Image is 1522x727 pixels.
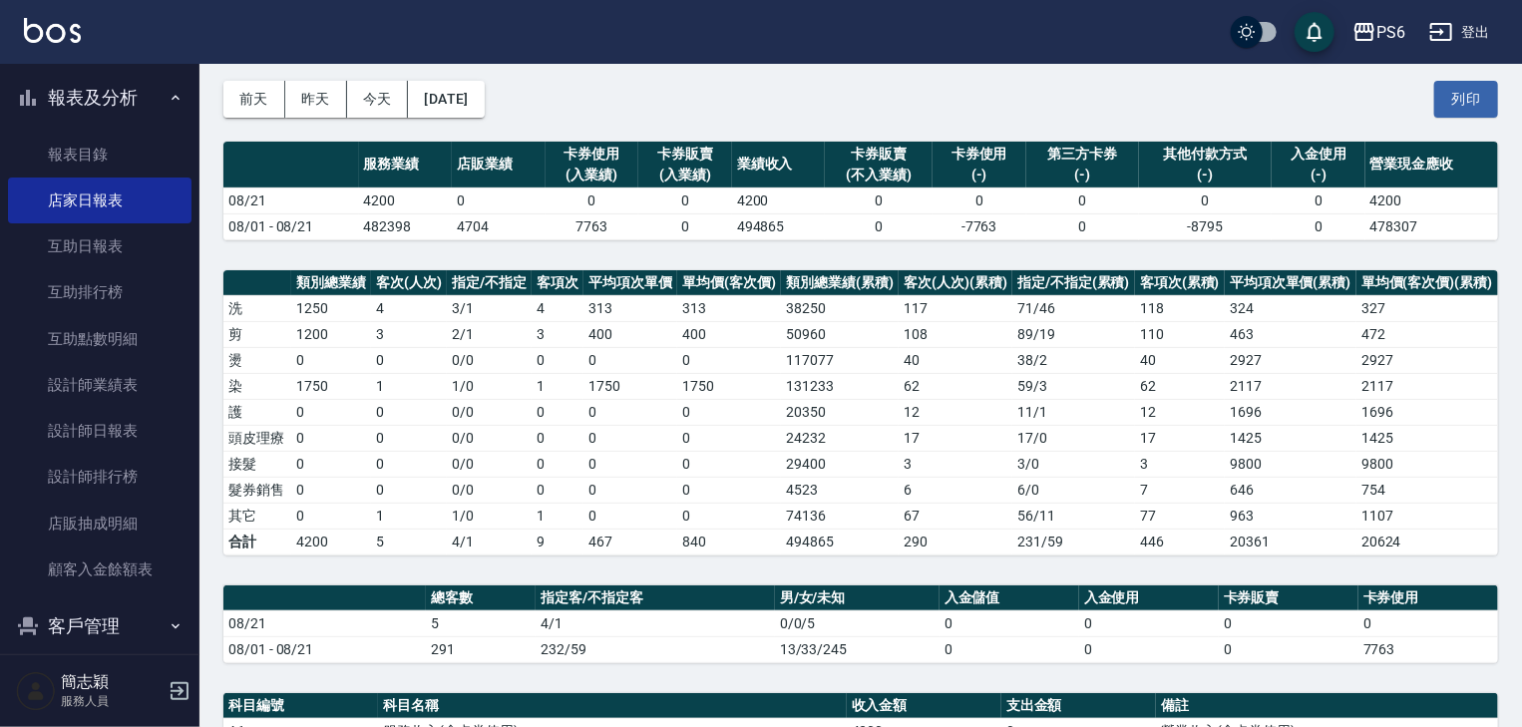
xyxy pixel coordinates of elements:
[452,187,546,213] td: 0
[447,425,532,451] td: 0 / 0
[1365,187,1498,213] td: 4200
[447,399,532,425] td: 0 / 0
[1135,321,1225,347] td: 110
[677,270,781,296] th: 單均價(客次價)
[447,529,532,554] td: 4/1
[899,270,1012,296] th: 客次(人次)(累積)
[1225,373,1356,399] td: 2117
[781,451,899,477] td: 29400
[223,347,291,373] td: 燙
[1144,165,1267,185] div: (-)
[1225,503,1356,529] td: 963
[532,347,583,373] td: 0
[291,270,371,296] th: 類別總業績
[426,610,536,636] td: 5
[775,610,940,636] td: 0/0/5
[291,399,371,425] td: 0
[551,144,634,165] div: 卡券使用
[1356,399,1498,425] td: 1696
[1356,503,1498,529] td: 1107
[1358,636,1498,662] td: 7763
[1156,693,1498,719] th: 備註
[16,671,56,711] img: Person
[1135,451,1225,477] td: 3
[291,529,371,554] td: 4200
[359,213,453,239] td: 482398
[223,477,291,503] td: 髮券銷售
[546,213,639,239] td: 7763
[447,347,532,373] td: 0 / 0
[1135,270,1225,296] th: 客項次(累積)
[532,270,583,296] th: 客項次
[291,347,371,373] td: 0
[447,373,532,399] td: 1 / 0
[447,451,532,477] td: 0 / 0
[638,213,732,239] td: 0
[781,399,899,425] td: 20350
[223,503,291,529] td: 其它
[677,373,781,399] td: 1750
[1012,477,1135,503] td: 6 / 0
[1219,636,1358,662] td: 0
[8,178,191,223] a: 店家日報表
[583,451,677,477] td: 0
[899,477,1012,503] td: 6
[1225,321,1356,347] td: 463
[1225,347,1356,373] td: 2927
[291,503,371,529] td: 0
[223,425,291,451] td: 頭皮理療
[775,636,940,662] td: 13/33/245
[1277,144,1360,165] div: 入金使用
[371,399,447,425] td: 0
[371,295,447,321] td: 4
[359,187,453,213] td: 4200
[583,425,677,451] td: 0
[677,477,781,503] td: 0
[61,692,163,710] p: 服務人員
[1012,373,1135,399] td: 59 / 3
[781,373,899,399] td: 131233
[359,142,453,188] th: 服務業績
[371,477,447,503] td: 0
[899,347,1012,373] td: 40
[1012,529,1135,554] td: 231/59
[643,165,727,185] div: (入業績)
[583,399,677,425] td: 0
[223,636,426,662] td: 08/01 - 08/21
[1012,451,1135,477] td: 3 / 0
[1031,165,1134,185] div: (-)
[1012,347,1135,373] td: 38 / 2
[546,187,639,213] td: 0
[223,585,1498,663] table: a dense table
[8,316,191,362] a: 互助點數明細
[24,18,81,43] img: Logo
[223,295,291,321] td: 洗
[447,295,532,321] td: 3 / 1
[1376,20,1405,45] div: PS6
[532,529,583,554] td: 9
[1135,347,1225,373] td: 40
[1356,529,1498,554] td: 20624
[1079,610,1219,636] td: 0
[1225,399,1356,425] td: 1696
[8,132,191,178] a: 報表目錄
[447,270,532,296] th: 指定/不指定
[1356,425,1498,451] td: 1425
[291,477,371,503] td: 0
[223,270,1498,555] table: a dense table
[583,529,677,554] td: 467
[677,503,781,529] td: 0
[781,529,899,554] td: 494865
[1277,165,1360,185] div: (-)
[8,269,191,315] a: 互助排行榜
[426,585,536,611] th: 總客數
[830,165,928,185] div: (不入業績)
[285,81,347,118] button: 昨天
[847,693,1001,719] th: 收入金額
[1356,270,1498,296] th: 單均價(客次價)(累積)
[781,503,899,529] td: 74136
[781,347,899,373] td: 117077
[452,142,546,188] th: 店販業績
[1272,187,1365,213] td: 0
[8,600,191,652] button: 客戶管理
